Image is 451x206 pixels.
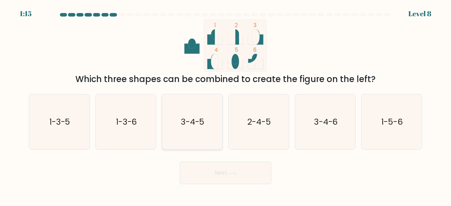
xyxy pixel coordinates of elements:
text: 1-5-6 [382,116,403,127]
text: 1-3-6 [116,116,137,127]
tspan: 3 [253,21,257,29]
tspan: 2 [235,21,238,29]
div: Level 8 [408,8,431,19]
text: 3-4-5 [181,116,205,127]
tspan: 6 [253,46,257,54]
tspan: 4 [214,46,218,54]
text: 1-3-5 [49,116,70,127]
button: Next [180,162,271,184]
tspan: 1 [214,21,216,29]
text: 3-4-6 [314,116,338,127]
div: 1:15 [20,8,32,19]
text: 2-4-5 [247,116,271,127]
div: Which three shapes can be combined to create the figure on the left? [33,73,418,86]
tspan: 5 [235,46,238,54]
